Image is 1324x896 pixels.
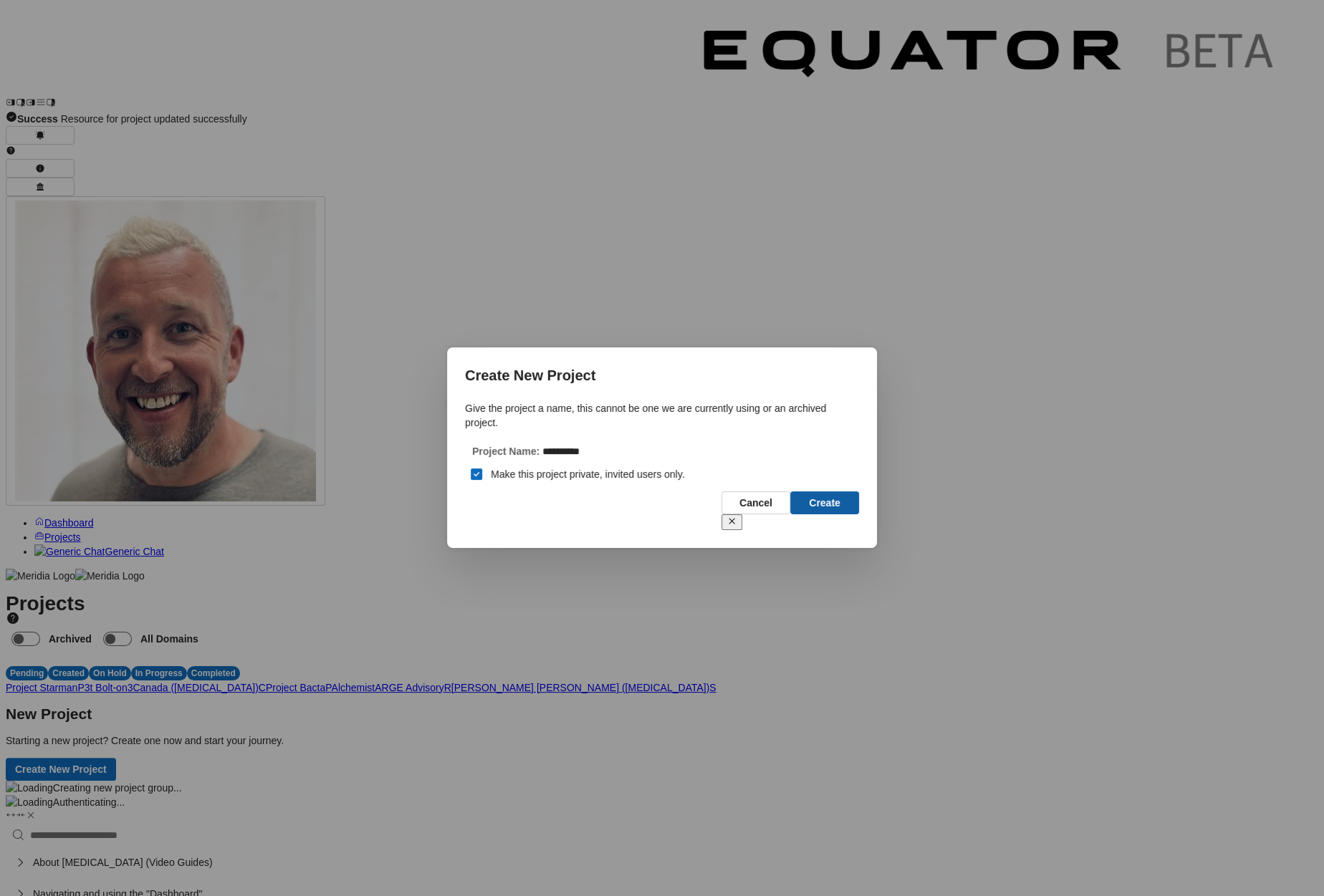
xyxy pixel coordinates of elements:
strong: Project Name: [472,444,539,458]
button: Create [790,491,859,514]
p: Give the project a name, this cannot be one we are currently using or an archived project. [465,401,859,430]
label: Make this project private, invited users only. [488,461,691,487]
h2: Create New Project [465,365,859,385]
button: Cancel [721,491,790,514]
